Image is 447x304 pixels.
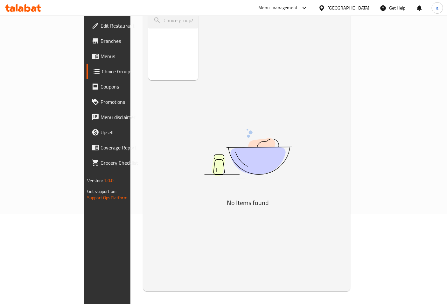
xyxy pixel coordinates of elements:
[87,33,159,49] a: Branches
[148,12,198,29] input: search
[169,112,328,196] img: dish.svg
[101,52,154,60] span: Menus
[87,49,159,64] a: Menus
[101,22,154,30] span: Edit Restaurant
[101,83,154,90] span: Coupons
[87,94,159,109] a: Promotions
[259,4,298,12] div: Menu-management
[102,68,154,75] span: Choice Groups
[87,64,159,79] a: Choice Groups
[87,194,128,202] a: Support.OpsPlatform
[169,198,328,208] h5: No Items found
[101,37,154,45] span: Branches
[328,4,370,11] div: [GEOGRAPHIC_DATA]
[87,140,159,155] a: Coverage Report
[101,113,154,121] span: Menu disclaimer
[87,18,159,33] a: Edit Restaurant
[87,109,159,125] a: Menu disclaimer
[101,159,154,167] span: Grocery Checklist
[87,176,103,185] span: Version:
[104,176,114,185] span: 1.0.0
[87,125,159,140] a: Upsell
[101,98,154,106] span: Promotions
[87,155,159,170] a: Grocery Checklist
[436,4,438,11] span: a
[87,79,159,94] a: Coupons
[101,144,154,151] span: Coverage Report
[101,129,154,136] span: Upsell
[87,187,116,195] span: Get support on:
